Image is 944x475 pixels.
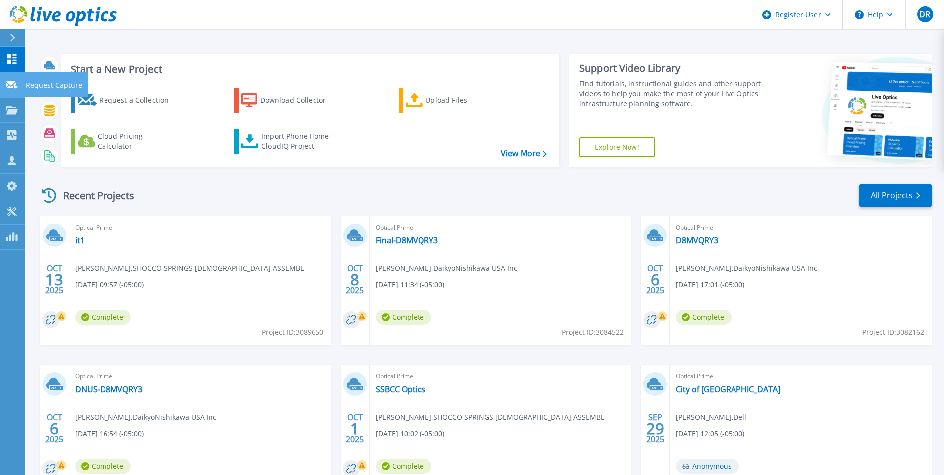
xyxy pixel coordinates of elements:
[376,236,438,245] a: Final-D8MVQRY3
[646,261,665,298] div: OCT 2025
[376,412,604,423] span: [PERSON_NAME] , SHOCCO SPRINGS [DEMOGRAPHIC_DATA] ASSEMBL
[862,327,924,338] span: Project ID: 3082162
[38,183,148,208] div: Recent Projects
[676,459,739,474] span: Anonymous
[350,424,359,433] span: 1
[45,261,64,298] div: OCT 2025
[75,459,131,474] span: Complete
[425,90,505,110] div: Upload Files
[676,412,746,423] span: [PERSON_NAME] , Dell
[919,10,930,18] span: DR
[26,72,82,98] p: Request Capture
[75,371,325,382] span: Optical Prime
[376,279,444,290] span: [DATE] 11:34 (-05:00)
[260,90,340,110] div: Download Collector
[75,263,304,274] span: [PERSON_NAME] , SHOCCO SPRINGS [DEMOGRAPHIC_DATA] ASSEMBL
[98,131,177,151] div: Cloud Pricing Calculator
[676,371,926,382] span: Optical Prime
[676,279,744,290] span: [DATE] 17:01 (-05:00)
[676,263,817,274] span: [PERSON_NAME] , DaikyoNishikawa USA Inc
[562,327,624,338] span: Project ID: 3084522
[646,410,665,447] div: SEP 2025
[99,90,179,110] div: Request a Collection
[579,62,764,75] div: Support Video Library
[75,310,131,325] span: Complete
[71,129,182,154] a: Cloud Pricing Calculator
[376,428,444,439] span: [DATE] 10:02 (-05:00)
[45,410,64,447] div: OCT 2025
[350,275,359,284] span: 8
[676,428,744,439] span: [DATE] 12:05 (-05:00)
[579,137,655,157] a: Explore Now!
[345,410,364,447] div: OCT 2025
[859,184,932,207] a: All Projects
[676,236,718,245] a: D8MVQRY3
[71,64,546,75] h3: Start a New Project
[261,131,339,151] div: Import Phone Home CloudIQ Project
[45,275,63,284] span: 13
[262,327,323,338] span: Project ID: 3089650
[676,310,732,325] span: Complete
[579,79,764,109] div: Find tutorials, instructional guides and other support videos to help you make the most of your L...
[75,384,142,394] a: DNUS-D8MVQRY3
[75,412,216,423] span: [PERSON_NAME] , DaikyoNishikawa USA Inc
[651,275,660,284] span: 6
[376,263,517,274] span: [PERSON_NAME] , DaikyoNishikawa USA Inc
[376,310,431,325] span: Complete
[50,424,59,433] span: 6
[376,222,626,233] span: Optical Prime
[234,88,345,113] a: Download Collector
[501,149,547,158] a: View More
[676,384,780,394] a: City of [GEOGRAPHIC_DATA]
[376,384,425,394] a: SSBCC Optics
[75,279,144,290] span: [DATE] 09:57 (-05:00)
[646,424,664,433] span: 29
[75,428,144,439] span: [DATE] 16:54 (-05:00)
[75,236,85,245] a: it1
[71,88,182,113] a: Request a Collection
[399,88,510,113] a: Upload Files
[376,459,431,474] span: Complete
[376,371,626,382] span: Optical Prime
[75,222,325,233] span: Optical Prime
[676,222,926,233] span: Optical Prime
[345,261,364,298] div: OCT 2025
